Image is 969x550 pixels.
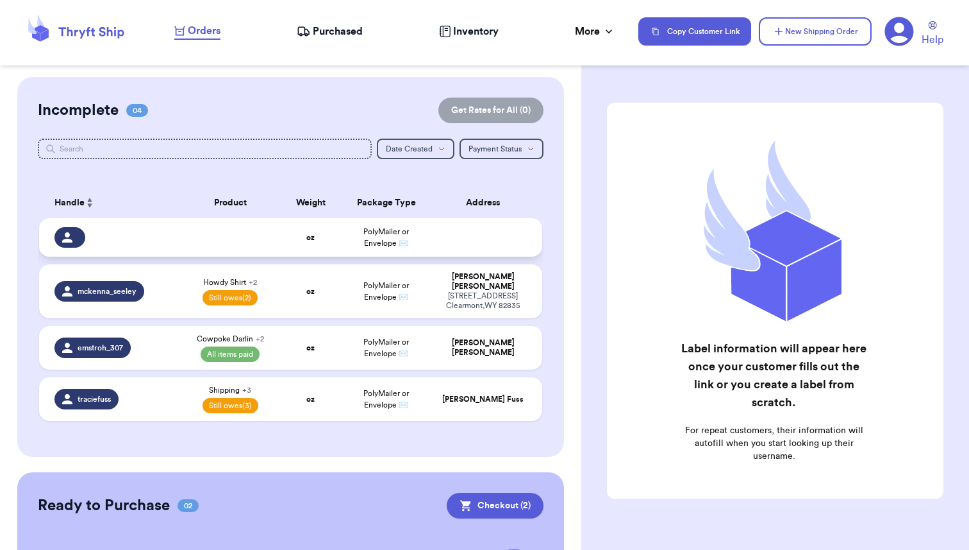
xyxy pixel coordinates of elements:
[431,187,542,218] th: Address
[386,145,433,153] span: Date Created
[363,282,409,301] span: PolyMailer or Envelope ✉️
[38,495,170,516] h2: Ready to Purchase
[453,24,499,39] span: Inventory
[377,139,454,159] button: Date Created
[203,290,258,305] span: Still owes (2)
[203,398,258,413] span: Still owes (3)
[242,386,251,394] span: + 3
[256,335,264,343] span: + 2
[297,24,363,39] a: Purchased
[922,32,943,47] span: Help
[363,228,409,247] span: PolyMailer or Envelope ✉️
[54,196,85,210] span: Handle
[313,24,363,39] span: Purchased
[363,338,409,357] span: PolyMailer or Envelope ✉️
[680,339,868,411] h2: Label information will appear here once your customer fills out the link or you create a label fr...
[306,344,315,352] strong: oz
[78,286,137,296] span: mckenna_seeley
[38,139,372,159] input: Search
[38,100,119,121] h2: Incomplete
[197,334,264,344] span: Cowpoke Darlin
[209,385,251,395] span: Shipping
[341,187,431,218] th: Package Type
[281,187,341,218] th: Weight
[201,347,260,362] span: All items paid
[575,24,615,39] div: More
[306,288,315,295] strong: oz
[249,279,257,286] span: + 2
[78,343,123,353] span: emstroh_307
[759,17,872,46] button: New Shipping Order
[680,424,868,463] p: For repeat customers, their information will autofill when you start looking up their username.
[126,104,148,117] span: 04
[306,395,315,403] strong: oz
[78,394,111,404] span: traciefuss
[468,145,522,153] span: Payment Status
[460,139,543,159] button: Payment Status
[439,395,527,404] div: [PERSON_NAME] Fuss
[180,187,281,218] th: Product
[447,493,543,519] button: Checkout (2)
[188,23,220,39] span: Orders
[178,499,199,512] span: 02
[363,390,409,409] span: PolyMailer or Envelope ✉️
[638,17,751,46] button: Copy Customer Link
[439,272,527,291] div: [PERSON_NAME] [PERSON_NAME]
[439,24,499,39] a: Inventory
[174,23,220,40] a: Orders
[203,277,257,288] span: Howdy Shirt
[438,98,543,123] button: Get Rates for All (0)
[306,234,315,241] strong: oz
[922,21,943,47] a: Help
[439,291,527,311] div: [STREET_ADDRESS] Clearmont , WY 82835
[439,338,527,357] div: [PERSON_NAME] [PERSON_NAME]
[85,195,95,211] button: Sort ascending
